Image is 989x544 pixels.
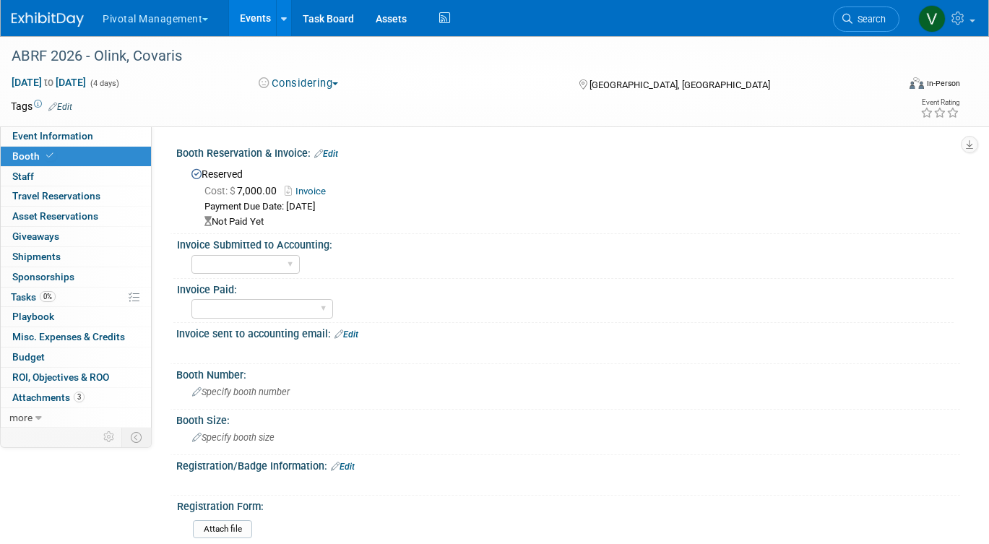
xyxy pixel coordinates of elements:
[12,170,34,182] span: Staff
[334,329,358,340] a: Edit
[177,496,954,514] div: Registration Form:
[1,167,151,186] a: Staff
[122,428,152,446] td: Toggle Event Tabs
[12,190,100,202] span: Travel Reservations
[918,5,946,33] img: Valerie Weld
[97,428,122,446] td: Personalize Event Tab Strip
[176,323,960,342] div: Invoice sent to accounting email:
[89,79,119,88] span: (4 days)
[204,185,237,197] span: Cost: $
[1,147,151,166] a: Booth
[7,43,879,69] div: ABRF 2026 - Olink, Covaris
[285,186,333,197] a: Invoice
[9,412,33,423] span: more
[11,76,87,89] span: [DATE] [DATE]
[12,130,93,142] span: Event Information
[926,78,960,89] div: In-Person
[589,79,770,90] span: [GEOGRAPHIC_DATA], [GEOGRAPHIC_DATA]
[12,311,54,322] span: Playbook
[176,455,960,474] div: Registration/Badge Information:
[1,186,151,206] a: Travel Reservations
[833,7,899,32] a: Search
[192,432,275,443] span: Specify booth size
[331,462,355,472] a: Edit
[12,392,85,403] span: Attachments
[254,76,344,91] button: Considering
[40,291,56,302] span: 0%
[12,331,125,342] span: Misc. Expenses & Credits
[1,227,151,246] a: Giveaways
[314,149,338,159] a: Edit
[910,77,924,89] img: Format-Inperson.png
[1,327,151,347] a: Misc. Expenses & Credits
[204,200,949,214] div: Payment Due Date: [DATE]
[176,142,960,161] div: Booth Reservation & Invoice:
[12,210,98,222] span: Asset Reservations
[820,75,960,97] div: Event Format
[177,234,954,252] div: Invoice Submitted to Accounting:
[46,152,53,160] i: Booth reservation complete
[12,251,61,262] span: Shipments
[42,77,56,88] span: to
[192,387,290,397] span: Specify booth number
[1,368,151,387] a: ROI, Objectives & ROO
[12,271,74,282] span: Sponsorships
[11,99,72,113] td: Tags
[187,163,949,229] div: Reserved
[1,288,151,307] a: Tasks0%
[1,126,151,146] a: Event Information
[204,215,949,229] div: Not Paid Yet
[12,371,109,383] span: ROI, Objectives & ROO
[12,12,84,27] img: ExhibitDay
[1,307,151,327] a: Playbook
[920,99,959,106] div: Event Rating
[12,150,56,162] span: Booth
[12,351,45,363] span: Budget
[204,185,282,197] span: 7,000.00
[1,207,151,226] a: Asset Reservations
[74,392,85,402] span: 3
[1,267,151,287] a: Sponsorships
[1,408,151,428] a: more
[12,230,59,242] span: Giveaways
[1,388,151,407] a: Attachments3
[176,364,960,382] div: Booth Number:
[1,247,151,267] a: Shipments
[176,410,960,428] div: Booth Size:
[177,279,954,297] div: Invoice Paid:
[48,102,72,112] a: Edit
[11,291,56,303] span: Tasks
[1,347,151,367] a: Budget
[852,14,886,25] span: Search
